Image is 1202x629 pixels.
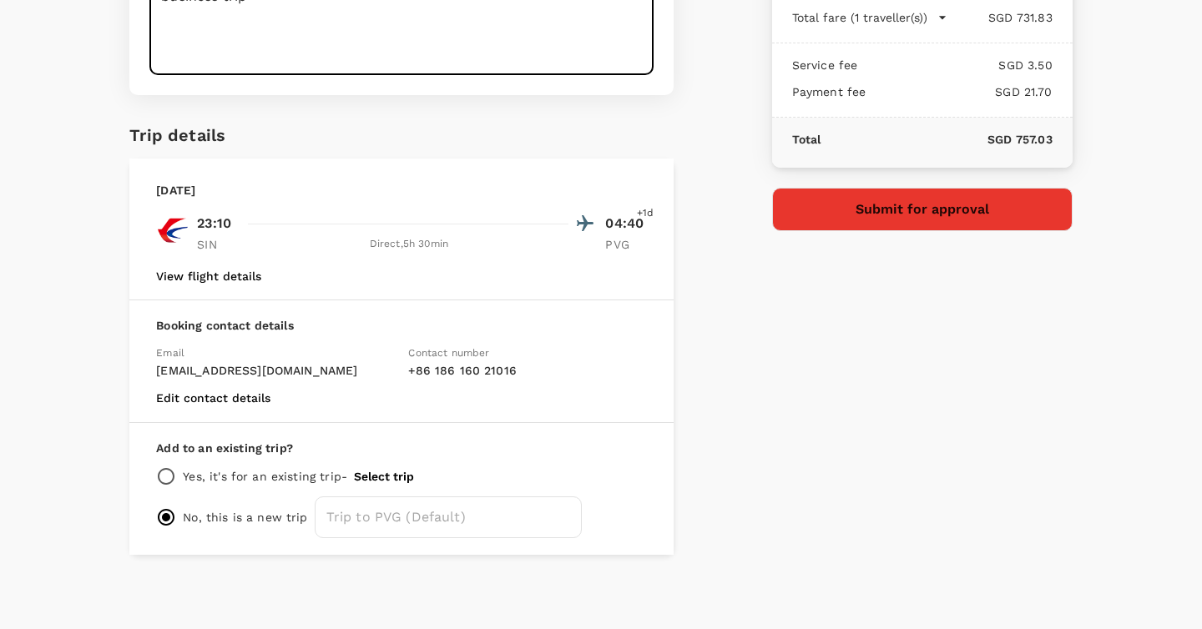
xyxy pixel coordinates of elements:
[792,9,927,26] p: Total fare (1 traveller(s))
[408,347,489,359] span: Contact number
[156,362,395,379] p: [EMAIL_ADDRESS][DOMAIN_NAME]
[792,83,866,100] p: Payment fee
[821,131,1052,148] p: SGD 757.03
[772,188,1073,231] button: Submit for approval
[156,182,195,199] p: [DATE]
[857,57,1052,73] p: SGD 3.50
[183,509,307,526] p: No, this is a new trip
[354,470,414,483] button: Select trip
[605,236,647,253] p: PVG
[605,214,647,234] p: 04:40
[156,347,184,359] span: Email
[408,362,647,379] p: + 86 186 160 21016
[792,131,821,148] p: Total
[197,214,231,234] p: 23:10
[156,440,647,456] p: Add to an existing trip?
[866,83,1052,100] p: SGD 21.70
[315,496,582,538] input: Trip to PVG (Default)
[792,9,947,26] button: Total fare (1 traveller(s))
[249,236,568,253] div: Direct , 5h 30min
[156,214,189,247] img: MU
[947,9,1053,26] p: SGD 731.83
[197,236,239,253] p: SIN
[156,317,647,334] p: Booking contact details
[183,468,347,485] p: Yes, it's for an existing trip -
[129,122,225,148] h6: Trip details
[637,205,654,222] span: +1d
[792,57,858,73] p: Service fee
[156,391,270,405] button: Edit contact details
[156,269,261,283] button: View flight details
